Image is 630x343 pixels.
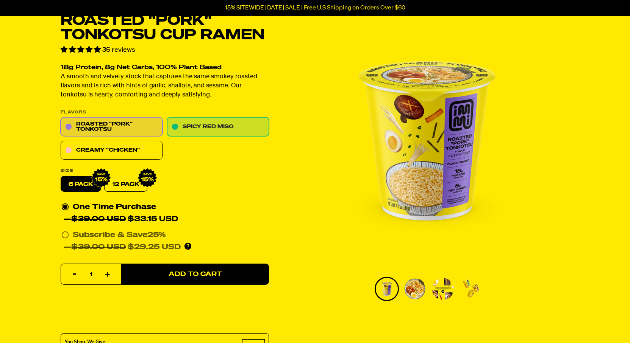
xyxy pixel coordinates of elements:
[403,277,427,301] li: Go to slide 2
[102,47,135,53] span: 36 reviews
[61,73,269,100] p: A smooth and velvety stock that captures the same smokey roasted flavors and is rich with hints o...
[61,201,268,225] div: One Time Purchase
[61,14,269,42] h1: Roasted "Pork" Tonkotsu Cup Ramen
[431,277,455,301] li: Go to slide 3
[300,14,554,268] img: Roasted "Pork" Tonkotsu Cup Ramen
[460,278,482,300] img: Roasted "Pork" Tonkotsu Cup Ramen
[104,176,147,192] a: 12 Pack
[61,141,163,160] a: Creamy "Chicken"
[73,229,166,241] div: Subscribe & Save
[61,118,163,137] a: Roasted "Pork" Tonkotsu
[300,14,554,268] div: PDP main carousel
[376,278,398,300] img: Roasted "Pork" Tonkotsu Cup Ramen
[4,295,48,339] iframe: Marketing Popup
[61,176,101,192] label: 6 pack
[71,244,126,251] del: $39.00 USD
[300,277,554,301] div: PDP main carousel thumbnails
[168,271,222,278] span: Add to Cart
[432,278,454,300] img: Roasted "Pork" Tonkotsu Cup Ramen
[147,231,166,239] span: 25%
[138,168,157,188] img: IMG_9632.png
[61,47,102,53] span: 4.75 stars
[61,65,269,71] h2: 18g Protein, 8g Net Carbs, 100% Plant Based
[167,118,269,137] a: Spicy Red Miso
[459,277,483,301] li: Go to slide 4
[91,168,111,188] img: IMG_9632.png
[71,216,126,223] del: $39.00 USD
[121,264,269,285] button: Add to Cart
[404,278,426,300] img: Roasted "Pork" Tonkotsu Cup Ramen
[225,5,405,11] p: 15% SITEWIDE [DATE] SALE | Free U.S Shipping on Orders Over $60
[64,241,181,253] div: — $29.25 USD
[66,264,117,286] input: quantity
[61,169,269,173] label: Size
[300,14,554,268] li: 1 of 4
[375,277,399,301] li: Go to slide 1
[64,213,178,225] div: — $33.15 USD
[61,110,269,115] p: Flavors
